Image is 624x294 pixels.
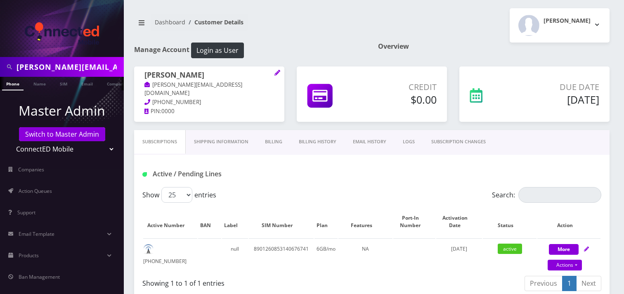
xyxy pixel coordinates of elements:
a: Email [77,77,97,90]
span: [DATE] [451,245,467,252]
a: Phone [2,77,24,90]
h2: [PERSON_NAME] [544,17,591,24]
h1: Overview [378,43,610,50]
a: Dashboard [155,18,185,26]
button: [PERSON_NAME] [510,8,610,43]
a: Login as User [189,45,244,54]
span: Support [17,209,35,216]
label: Search: [492,187,601,203]
span: Ban Management [19,273,60,280]
th: BAN: activate to sort column ascending [198,206,221,237]
th: Status: activate to sort column ascending [483,206,537,237]
h5: [DATE] [517,93,599,106]
span: active [498,244,522,254]
select: Showentries [161,187,192,203]
a: [PERSON_NAME][EMAIL_ADDRESS][DOMAIN_NAME] [144,81,242,97]
img: ConnectED Mobile [25,22,99,45]
td: null [222,238,248,272]
a: Billing History [291,130,345,154]
img: Active / Pending Lines [142,172,147,177]
th: Port-In Number: activate to sort column ascending [393,206,435,237]
a: Name [29,77,50,90]
th: Active Number: activate to sort column ascending [143,206,197,237]
span: Companies [18,166,44,173]
label: Show entries [142,187,216,203]
td: NA [338,238,392,272]
input: Search: [518,187,601,203]
td: 8901260853140676741 [249,238,314,272]
a: SUBSCRIPTION CHANGES [423,130,494,154]
th: Plan: activate to sort column ascending [314,206,338,237]
nav: breadcrumb [134,14,366,37]
a: LOGS [395,130,423,154]
p: Due Date [517,81,599,93]
span: Action Queues [19,187,52,194]
span: [PHONE_NUMBER] [152,98,201,106]
div: Showing 1 to 1 of 1 entries [142,275,366,288]
p: Credit [366,81,437,93]
img: default.png [143,244,154,254]
button: More [549,244,579,255]
td: [PHONE_NUMBER] [143,238,197,272]
a: Switch to Master Admin [19,127,105,141]
h1: Active / Pending Lines [142,170,287,178]
span: Email Template [19,230,54,237]
h1: Manage Account [134,43,366,58]
th: SIM Number: activate to sort column ascending [249,206,314,237]
button: Login as User [191,43,244,58]
h5: $0.00 [366,93,437,106]
a: Actions [548,260,582,270]
li: Customer Details [185,18,243,26]
a: Next [576,276,601,291]
a: Previous [525,276,563,291]
a: SIM [56,77,71,90]
input: Search in Company [17,59,122,75]
a: Billing [257,130,291,154]
a: PIN: [144,107,161,116]
th: Activation Date: activate to sort column ascending [436,206,482,237]
th: Label: activate to sort column ascending [222,206,248,237]
a: Company [103,77,130,90]
h1: [PERSON_NAME] [144,71,274,81]
a: Shipping Information [186,130,257,154]
span: 0000 [161,107,175,115]
a: 1 [562,276,577,291]
a: EMAIL HISTORY [345,130,395,154]
span: Products [19,252,39,259]
th: Action: activate to sort column ascending [537,206,600,237]
td: 6GB/mo [314,238,338,272]
a: Subscriptions [134,130,186,154]
th: Features: activate to sort column ascending [338,206,392,237]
